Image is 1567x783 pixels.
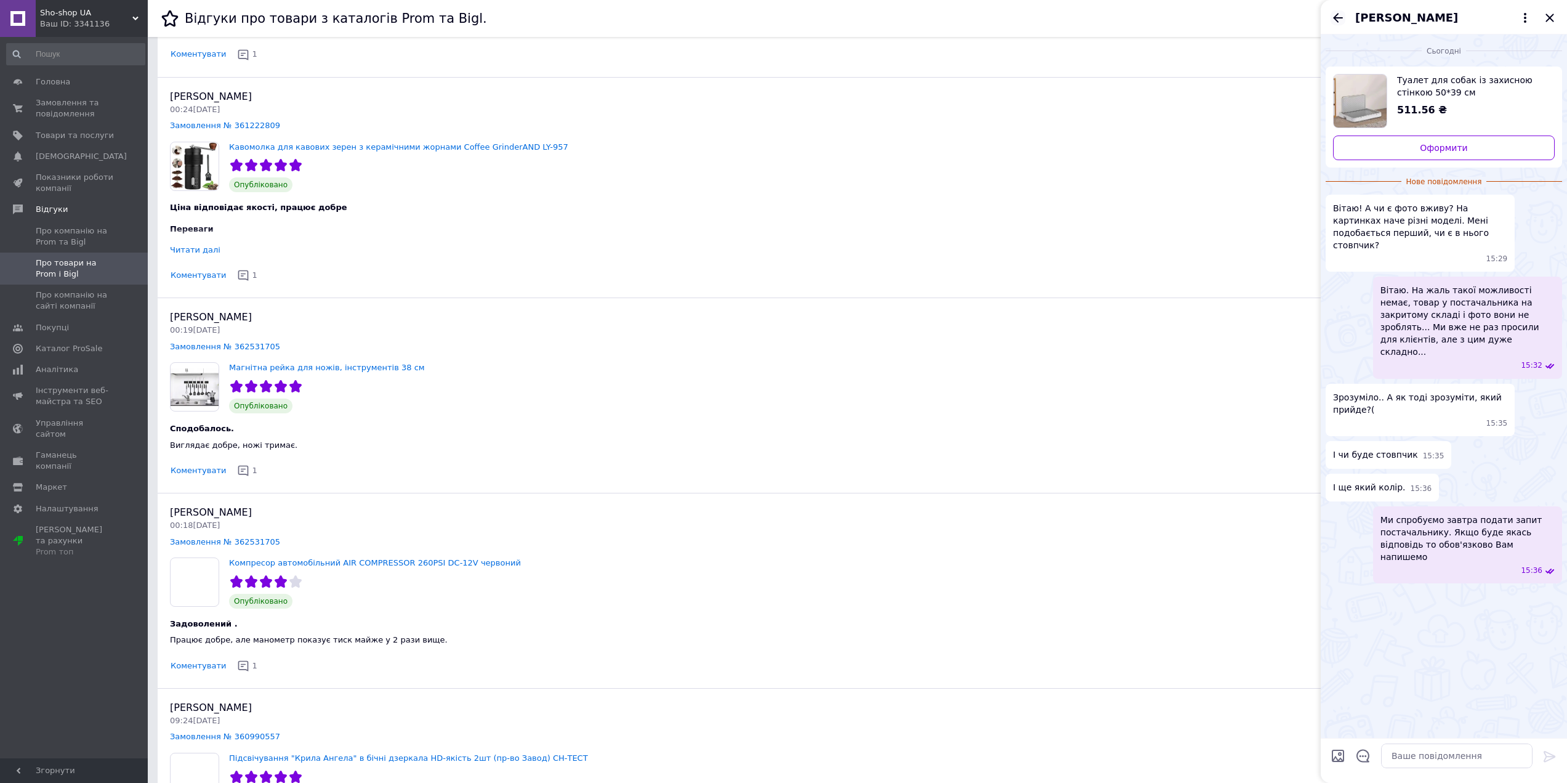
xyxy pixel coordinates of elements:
[170,91,252,102] span: [PERSON_NAME]
[229,177,292,192] span: Опубліковано
[1521,566,1542,576] span: 15:36 12.10.2025
[1333,448,1418,461] span: І чи буде стовпчик
[1486,418,1508,429] span: 15:35 12.10.2025
[1333,136,1555,160] a: Оформити
[170,203,347,212] span: Ціна відповідає якості, працює добре
[36,76,70,87] span: Головна
[40,7,132,18] span: Sho-shop UA
[1486,254,1508,264] span: 15:29 12.10.2025
[170,342,280,351] a: Замовлення № 362531705
[36,450,114,472] span: Гаманець компанії
[252,661,257,670] span: 1
[40,18,148,30] div: Ваш ID: 3341136
[1334,75,1387,128] img: 6791732445_w640_h640_tualet-dlya-sobak.jpg
[36,151,127,162] span: [DEMOGRAPHIC_DATA]
[170,224,214,233] span: Переваги
[170,619,238,628] span: Задоволений .
[1411,484,1432,494] span: 15:36 12.10.2025
[36,364,78,375] span: Аналітика
[36,204,68,215] span: Відгуки
[1333,391,1507,416] span: Зрозуміло.. А як тоді зрозуміти, який прийде?(
[36,482,67,493] span: Маркет
[36,343,102,354] span: Каталог ProSale
[170,635,448,644] span: Працює добре, але манометр показує тиск майже у 2 рази вище.
[170,424,234,433] span: Сподобалось.
[36,503,99,514] span: Налаштування
[170,105,220,114] span: 00:24[DATE]
[234,657,262,676] button: 1
[170,660,227,673] button: Коментувати
[171,142,219,190] img: Кавомолка для кавових зерен з керамічними жорнами Coffee GrinderAND LY-957
[36,97,114,120] span: Замовлення та повідомлення
[170,269,227,282] button: Коментувати
[1401,177,1487,187] span: Нове повідомлення
[1542,10,1557,25] button: Закрити
[170,121,280,130] a: Замовлення № 361222809
[1423,451,1444,461] span: 15:35 12.10.2025
[170,732,280,741] a: Замовлення № 360990557
[1331,10,1345,25] button: Назад
[170,537,280,546] a: Замовлення № 362531705
[229,363,425,372] a: Магнітна рейка для ножів, інструментів 38 см
[170,465,227,477] button: Коментувати
[36,524,114,558] span: [PERSON_NAME] та рахунки
[36,258,114,280] span: Про товари на Prom і Bigl
[171,363,219,411] img: Магнітна рейка для ножів, інструментів 38 см
[6,43,145,65] input: Пошук
[229,142,568,152] a: Кавомолка для кавових зерен з керамічними жорнами Coffee GrinderAND LY-957
[234,461,262,481] button: 1
[1333,202,1507,251] span: Вітаю! А чи є фото вживу? На картинках наче різні моделі. Мені подобається перший, чи є в нього с...
[170,506,252,518] span: [PERSON_NAME]
[1355,748,1371,764] button: Відкрити шаблони відповідей
[170,48,227,61] button: Коментувати
[234,266,262,285] button: 1
[36,130,114,141] span: Товари та послуги
[229,753,588,763] a: Підсвічування "Крила Ангела" в бічні дзеркала HD-якість 2шт (пр-во Завод) СН-ТЕСТ
[1355,10,1533,26] button: [PERSON_NAME]
[170,240,1080,251] div: Ціна
[1521,360,1542,371] span: 15:32 12.10.2025
[1380,284,1555,358] span: Вітаю. На жаль такої можливості немає, товар у постачальника на закритому складі і фото вони не з...
[229,594,292,609] span: Опубліковано
[185,11,487,26] h1: Відгуки про товари з каталогів Prom та Bigl.
[36,172,114,194] span: Показники роботи компанії
[1397,104,1447,116] span: 511.56 ₴
[170,245,220,254] div: Читати далі
[252,270,257,280] span: 1
[36,546,114,558] div: Prom топ
[36,418,114,440] span: Управління сайтом
[1380,514,1555,563] span: Ми спробуємо завтра подати запит постачальнику. Якщо буде якась відповідь то обов'язково Вам напи...
[1326,44,1562,57] div: 12.10.2025
[1333,74,1555,128] a: Переглянути товар
[171,558,219,606] img: Компресор автомобільний AIR COMPRESSOR 260PSI DC-12V червоний
[234,45,262,64] button: 1
[170,716,220,725] span: 09:24[DATE]
[170,311,252,323] span: [PERSON_NAME]
[170,521,220,530] span: 00:18[DATE]
[170,325,220,335] span: 00:19[DATE]
[1333,481,1406,494] span: І ще який колір.
[252,466,257,475] span: 1
[36,225,114,248] span: Про компанію на Prom та Bigl
[170,702,252,713] span: [PERSON_NAME]
[252,49,257,59] span: 1
[36,322,69,333] span: Покупці
[1422,46,1466,57] span: Сьогодні
[170,440,297,450] span: Виглядає добре, ножі тримає.
[1355,10,1458,26] span: [PERSON_NAME]
[36,385,114,407] span: Інструменти веб-майстра та SEO
[229,399,292,413] span: Опубліковано
[36,290,114,312] span: Про компанію на сайті компанії
[1397,74,1545,99] span: Туалет для собак із захисною стінкою 50*39 см
[229,558,521,567] a: Компресор автомобільний AIR COMPRESSOR 260PSI DC-12V червоний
